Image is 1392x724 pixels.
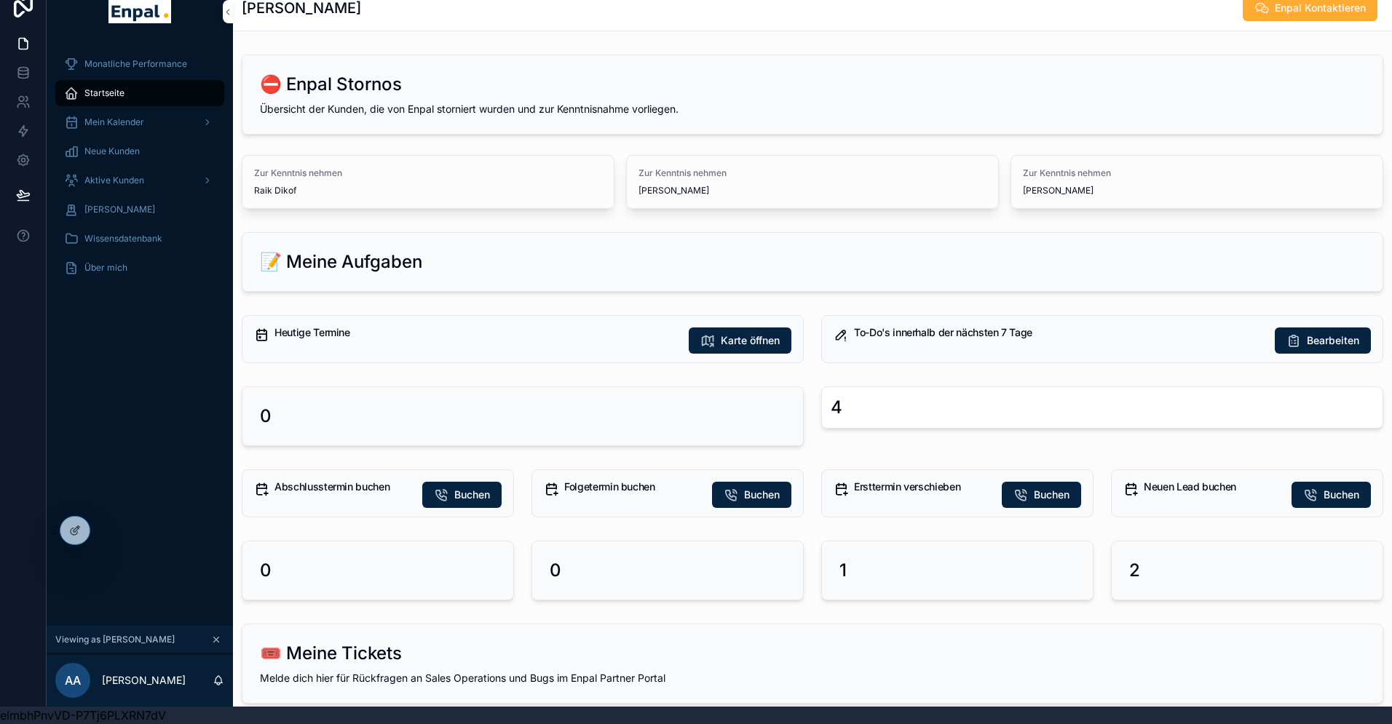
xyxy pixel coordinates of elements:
span: Viewing as [PERSON_NAME] [55,634,175,645]
a: Neue Kunden [55,138,224,164]
h2: 1 [839,559,847,582]
span: [PERSON_NAME] [84,204,155,215]
button: Buchen [422,482,502,508]
h5: Neuen Lead buchen [1144,482,1280,492]
h5: To-Do's innerhalb der nächsten 7 Tage [854,327,1263,338]
span: Wissensdatenbank [84,233,162,244]
span: Zur Kenntnis nehmen [254,167,602,179]
span: Bearbeiten [1307,333,1359,348]
a: Aktive Kunden [55,167,224,194]
h2: 🎟️ Meine Tickets [260,642,402,665]
span: Neue Kunden [84,146,140,157]
span: Enpal Kontaktieren [1275,1,1366,15]
span: Buchen [744,488,780,502]
h5: Abschlusstermin buchen [274,482,411,492]
a: [PERSON_NAME] [55,196,224,223]
span: Monatliche Performance [84,58,187,70]
p: [PERSON_NAME] [102,673,186,688]
button: Buchen [712,482,791,508]
a: Startseite [55,80,224,106]
h5: Ersttermin verschieben [854,482,990,492]
button: Bearbeiten [1275,327,1371,354]
span: Übersicht der Kunden, die von Enpal storniert wurden und zur Kenntnisnahme vorliegen. [260,103,679,115]
a: Zur Kenntnis nehmen[PERSON_NAME] [1011,155,1383,209]
span: Buchen [454,488,490,502]
span: Mein Kalender [84,116,144,128]
a: Mein Kalender [55,109,224,135]
button: Buchen [1292,482,1371,508]
span: AA [65,672,81,689]
h2: 0 [550,559,561,582]
span: Karte öffnen [721,333,780,348]
h2: ⛔ Enpal Stornos [260,73,402,96]
span: Raik Dikof [254,185,602,196]
a: Zur Kenntnis nehmen[PERSON_NAME] [626,155,999,209]
h2: 📝 Meine Aufgaben [260,250,422,274]
h5: Folgetermin buchen [564,482,700,492]
span: Startseite [84,87,124,99]
span: Buchen [1034,488,1069,502]
button: Karte öffnen [689,327,791,354]
a: Monatliche Performance [55,51,224,77]
span: Melde dich hier für Rückfragen an Sales Operations und Bugs im Enpal Partner Portal [260,672,665,684]
h2: 0 [260,559,272,582]
span: Zur Kenntnis nehmen [638,167,986,179]
button: Buchen [1002,482,1081,508]
span: [PERSON_NAME] [1023,185,1371,196]
a: Zur Kenntnis nehmenRaik Dikof [242,155,614,209]
span: Buchen [1324,488,1359,502]
span: Zur Kenntnis nehmen [1023,167,1371,179]
span: [PERSON_NAME] [638,185,986,196]
h5: Heutige Termine [274,327,677,338]
div: 4 [831,396,842,419]
span: Aktive Kunden [84,175,144,186]
h2: 2 [1129,559,1140,582]
h2: 0 [260,405,272,428]
span: Über mich [84,262,127,274]
div: scrollable content [47,41,233,300]
a: Wissensdatenbank [55,226,224,252]
a: Über mich [55,255,224,281]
